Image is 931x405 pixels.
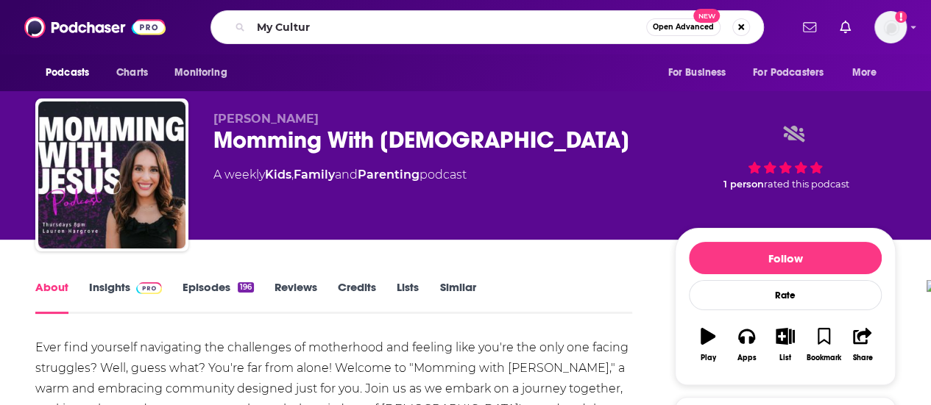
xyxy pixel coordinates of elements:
span: New [693,9,720,23]
div: Play [701,354,716,362]
span: Open Advanced [653,24,714,31]
a: Kids [265,168,291,182]
button: open menu [842,59,896,87]
a: Show notifications dropdown [834,15,857,40]
img: User Profile [874,11,907,43]
span: rated this podcast [764,179,849,190]
button: Follow [689,242,882,274]
a: Episodes196 [183,280,254,314]
a: Lists [397,280,419,314]
a: Show notifications dropdown [797,15,822,40]
button: List [766,318,804,371]
div: Apps [737,354,757,362]
div: List [779,354,791,362]
span: [PERSON_NAME] [213,112,319,126]
span: Monitoring [174,62,227,83]
a: Parenting [358,168,420,182]
button: Play [689,318,727,371]
input: Search podcasts, credits, & more... [251,15,646,39]
div: Bookmark [807,354,841,362]
span: For Business [668,62,726,83]
img: Podchaser Pro [136,282,162,294]
button: Show profile menu [874,11,907,43]
a: About [35,280,68,314]
a: Similar [439,280,475,314]
span: Logged in as amandawoods [874,11,907,43]
a: Credits [338,280,376,314]
button: open menu [164,59,246,87]
div: 1 personrated this podcast [675,112,896,203]
button: open menu [35,59,108,87]
div: Search podcasts, credits, & more... [210,10,764,44]
div: 196 [238,282,254,293]
img: Podchaser - Follow, Share and Rate Podcasts [24,13,166,41]
a: InsightsPodchaser Pro [89,280,162,314]
span: Podcasts [46,62,89,83]
a: Reviews [275,280,317,314]
span: Charts [116,62,148,83]
button: Open AdvancedNew [646,18,721,36]
button: Bookmark [804,318,843,371]
button: Share [843,318,882,371]
span: , [291,168,294,182]
span: 1 person [723,179,764,190]
div: A weekly podcast [213,166,467,184]
span: More [852,62,877,83]
button: open menu [657,59,744,87]
img: Momming With Jesus [38,101,185,248]
a: Family [294,168,335,182]
span: and [335,168,358,182]
button: Apps [727,318,765,371]
button: open menu [743,59,845,87]
span: For Podcasters [753,62,824,83]
div: Rate [689,280,882,310]
a: Charts [107,59,157,87]
svg: Add a profile image [895,11,907,23]
div: Share [852,354,872,362]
